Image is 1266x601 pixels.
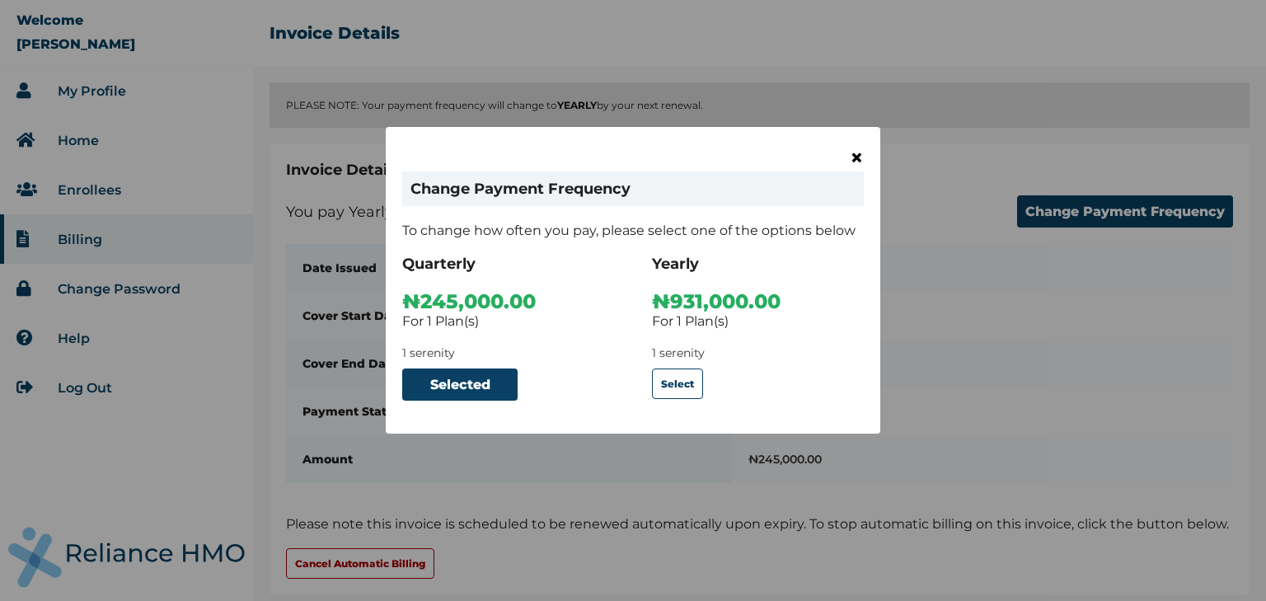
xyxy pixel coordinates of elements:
[402,289,619,313] p: ₦245,000.00
[402,171,864,206] h1: Change Payment Frequency
[402,313,619,329] p: For 1 Plan(s)
[402,369,518,401] button: Selected
[652,369,703,399] button: Select
[850,143,864,171] span: ×
[652,313,864,329] p: For 1 Plan(s)
[402,223,864,238] p: To change how often you pay, please select one of the options below
[652,255,864,273] h3: Y early
[652,345,705,360] span: 1 serenity
[402,255,619,273] h3: Q uarterly
[652,289,864,313] p: ₦931,000.00
[402,345,455,360] span: 1 serenity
